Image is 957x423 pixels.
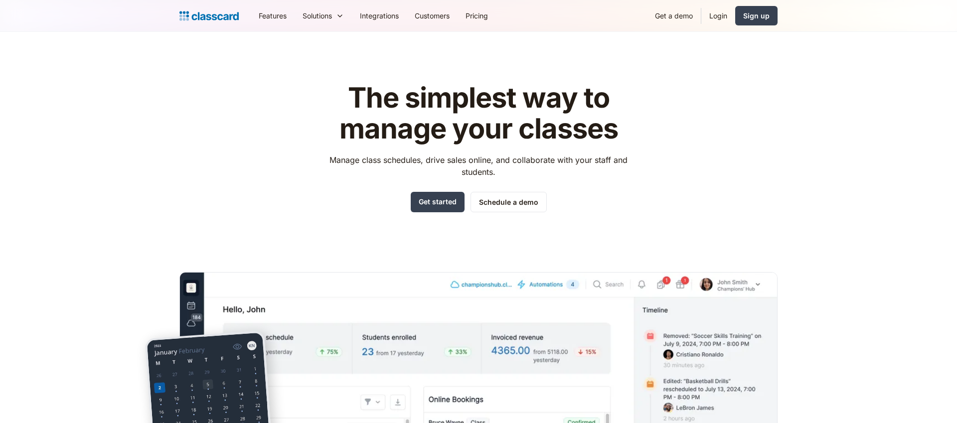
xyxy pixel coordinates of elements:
[407,4,458,27] a: Customers
[411,192,465,212] a: Get started
[701,4,735,27] a: Login
[471,192,547,212] a: Schedule a demo
[352,4,407,27] a: Integrations
[647,4,701,27] a: Get a demo
[458,4,496,27] a: Pricing
[295,4,352,27] div: Solutions
[320,154,637,178] p: Manage class schedules, drive sales online, and collaborate with your staff and students.
[735,6,778,25] a: Sign up
[320,83,637,144] h1: The simplest way to manage your classes
[251,4,295,27] a: Features
[179,9,239,23] a: home
[743,10,770,21] div: Sign up
[303,10,332,21] div: Solutions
